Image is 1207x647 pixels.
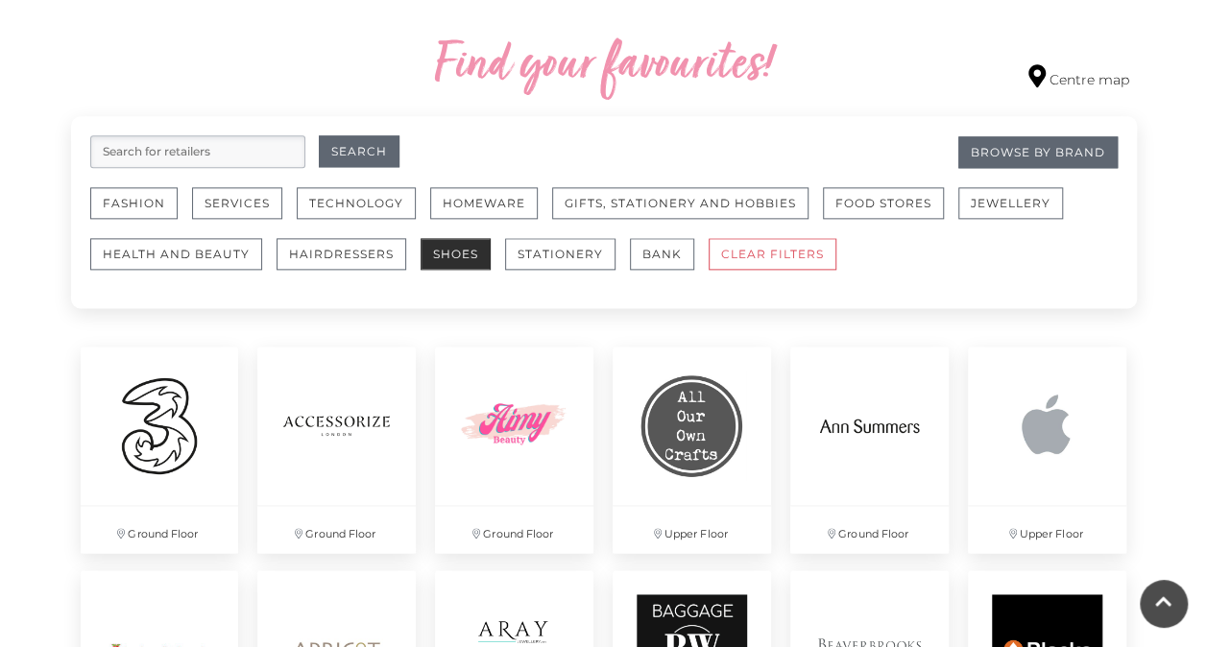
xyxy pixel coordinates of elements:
button: Homeware [430,187,538,219]
button: Fashion [90,187,178,219]
p: Ground Floor [81,506,239,553]
a: Homeware [430,187,552,238]
button: Bank [630,238,694,270]
a: Ground Floor [781,337,958,563]
a: Hairdressers [277,238,421,289]
a: Browse By Brand [958,136,1118,168]
button: Stationery [505,238,616,270]
a: Ground Floor [425,337,603,563]
p: Ground Floor [435,506,593,553]
button: Jewellery [958,187,1063,219]
a: Shoes [421,238,505,289]
a: Upper Floor [958,337,1136,563]
a: Fashion [90,187,192,238]
a: Technology [297,187,430,238]
a: Centre map [1028,64,1129,90]
p: Upper Floor [968,506,1126,553]
a: Jewellery [958,187,1077,238]
p: Ground Floor [790,506,949,553]
button: CLEAR FILTERS [709,238,836,270]
a: Stationery [505,238,630,289]
button: Health and Beauty [90,238,262,270]
button: Services [192,187,282,219]
a: CLEAR FILTERS [709,238,851,289]
button: Food Stores [823,187,944,219]
a: Health and Beauty [90,238,277,289]
button: Shoes [421,238,491,270]
h2: Find your favourites! [253,36,954,97]
a: Ground Floor [71,337,249,563]
a: Ground Floor [248,337,425,563]
a: Services [192,187,297,238]
button: Technology [297,187,416,219]
a: Bank [630,238,709,289]
a: Food Stores [823,187,958,238]
a: Upper Floor [603,337,781,563]
input: Search for retailers [90,135,305,168]
p: Upper Floor [613,506,771,553]
a: Gifts, Stationery and Hobbies [552,187,823,238]
button: Hairdressers [277,238,406,270]
p: Ground Floor [257,506,416,553]
button: Search [319,135,399,167]
button: Gifts, Stationery and Hobbies [552,187,809,219]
